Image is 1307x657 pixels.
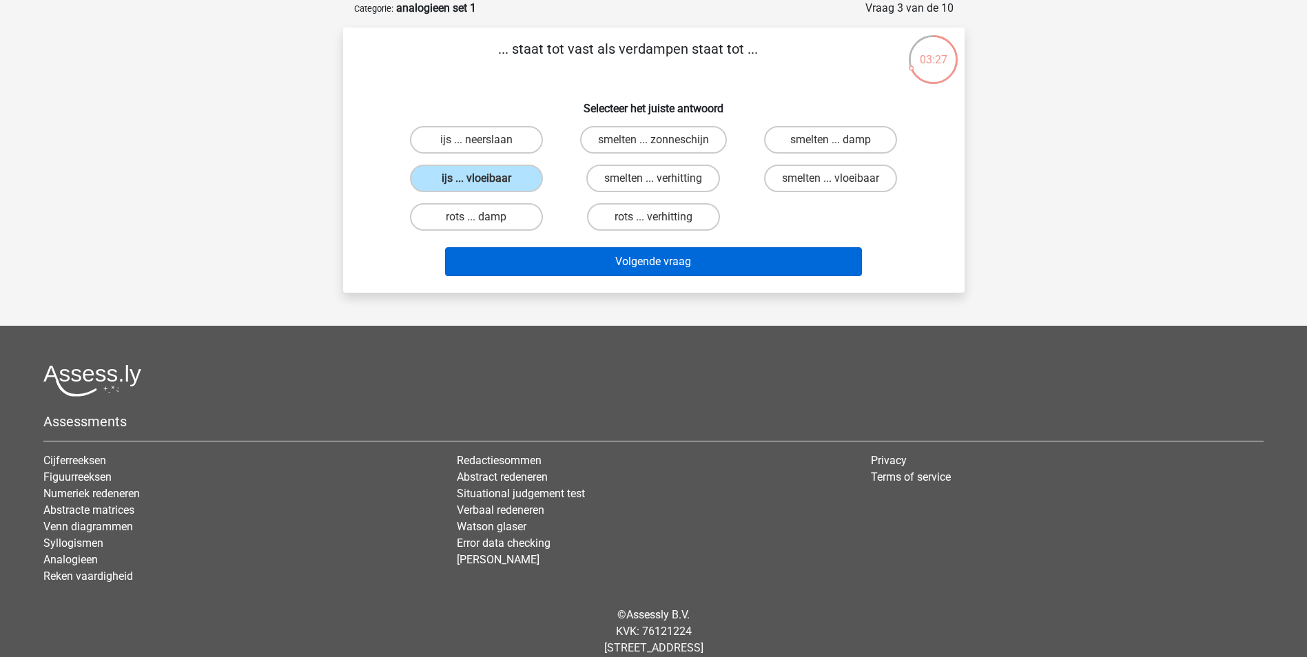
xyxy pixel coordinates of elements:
a: Assessly B.V. [626,608,690,621]
a: Abstract redeneren [457,470,548,483]
h5: Assessments [43,413,1264,430]
label: ijs ... neerslaan [410,126,543,154]
a: Situational judgement test [457,487,585,500]
small: Categorie: [354,3,393,14]
label: rots ... damp [410,203,543,231]
a: Reken vaardigheid [43,570,133,583]
a: Privacy [871,454,907,467]
label: smelten ... damp [764,126,897,154]
a: Cijferreeksen [43,454,106,467]
a: Numeriek redeneren [43,487,140,500]
a: Analogieen [43,553,98,566]
label: smelten ... vloeibaar [764,165,897,192]
a: Redactiesommen [457,454,542,467]
label: smelten ... zonneschijn [580,126,727,154]
a: Watson glaser [457,520,526,533]
a: Venn diagrammen [43,520,133,533]
a: [PERSON_NAME] [457,553,539,566]
a: Abstracte matrices [43,503,134,517]
strong: analogieen set 1 [396,1,476,14]
a: Error data checking [457,536,550,550]
button: Volgende vraag [445,247,862,276]
a: Terms of service [871,470,951,483]
div: 03:27 [907,34,959,68]
label: rots ... verhitting [587,203,720,231]
label: smelten ... verhitting [586,165,720,192]
img: Assessly logo [43,364,141,397]
label: ijs ... vloeibaar [410,165,543,192]
p: ... staat tot vast als verdampen staat tot ... [365,39,891,80]
a: Syllogismen [43,536,103,550]
a: Figuurreeksen [43,470,112,483]
a: Verbaal redeneren [457,503,544,517]
h6: Selecteer het juiste antwoord [365,91,943,115]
